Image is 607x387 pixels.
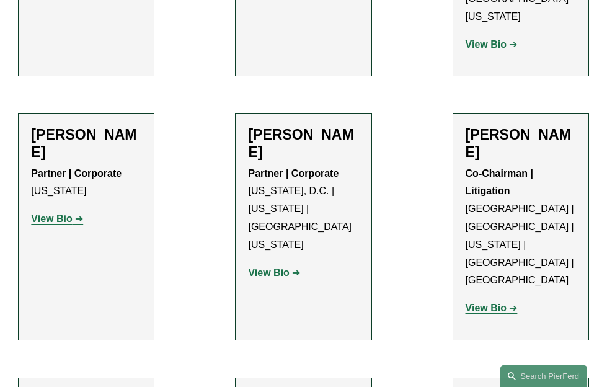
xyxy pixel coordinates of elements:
[466,127,576,161] h2: [PERSON_NAME]
[248,168,339,179] strong: Partner | Corporate
[31,213,83,224] a: View Bio
[31,213,72,224] strong: View Bio
[31,168,122,179] strong: Partner | Corporate
[466,303,518,313] a: View Bio
[466,303,507,313] strong: View Bio
[466,39,507,50] strong: View Bio
[31,165,141,201] p: [US_STATE]
[248,165,358,254] p: [US_STATE], D.C. | [US_STATE] | [GEOGRAPHIC_DATA][US_STATE]
[248,267,289,278] strong: View Bio
[466,39,518,50] a: View Bio
[466,165,576,290] p: [GEOGRAPHIC_DATA] | [GEOGRAPHIC_DATA] | [US_STATE] | [GEOGRAPHIC_DATA] | [GEOGRAPHIC_DATA]
[466,168,536,197] strong: Co-Chairman | Litigation
[248,127,358,161] h2: [PERSON_NAME]
[31,127,141,161] h2: [PERSON_NAME]
[500,365,587,387] a: Search this site
[248,267,300,278] a: View Bio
